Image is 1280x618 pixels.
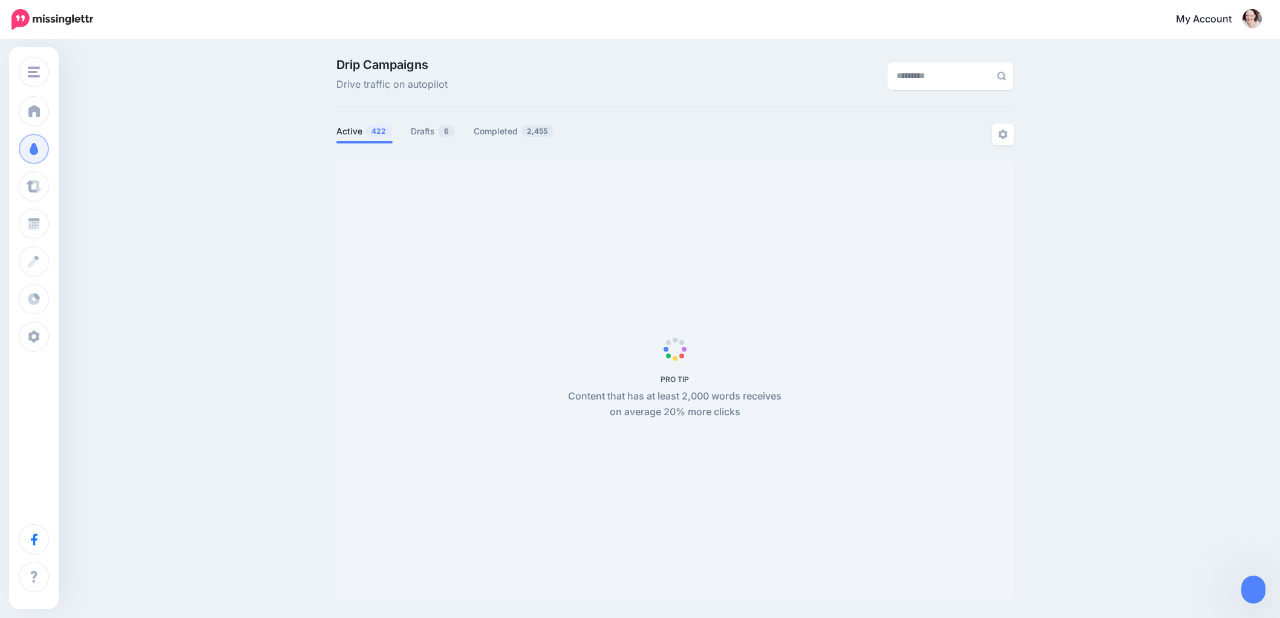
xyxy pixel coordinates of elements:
[336,77,448,93] span: Drive traffic on autopilot
[336,59,448,71] span: Drip Campaigns
[561,375,788,384] h5: PRO TIP
[28,67,40,77] img: menu.png
[411,124,456,139] a: Drafts6
[997,71,1006,81] img: search-grey-6.png
[474,124,554,139] a: Completed2,455
[11,9,93,30] img: Missinglettr
[438,125,455,137] span: 6
[521,125,553,137] span: 2,455
[998,130,1008,139] img: settings-grey.png
[1164,5,1262,35] a: My Account
[336,124,393,139] a: Active422
[561,389,788,420] p: Content that has at least 2,000 words receives on average 20% more clicks
[365,125,392,137] span: 422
